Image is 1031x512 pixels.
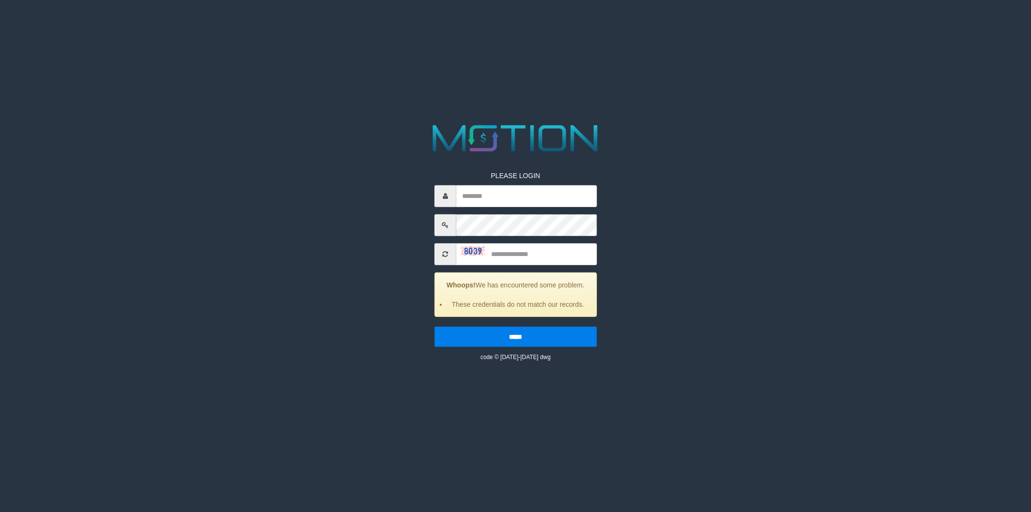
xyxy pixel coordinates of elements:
div: We has encountered some problem. [435,272,597,316]
li: These credentials do not match our records. [447,299,589,309]
small: code © [DATE]-[DATE] dwg [480,353,551,360]
strong: Whoops! [447,281,476,288]
img: captcha [461,246,485,256]
img: MOTION_logo.png [425,120,606,156]
p: PLEASE LOGIN [435,170,597,180]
